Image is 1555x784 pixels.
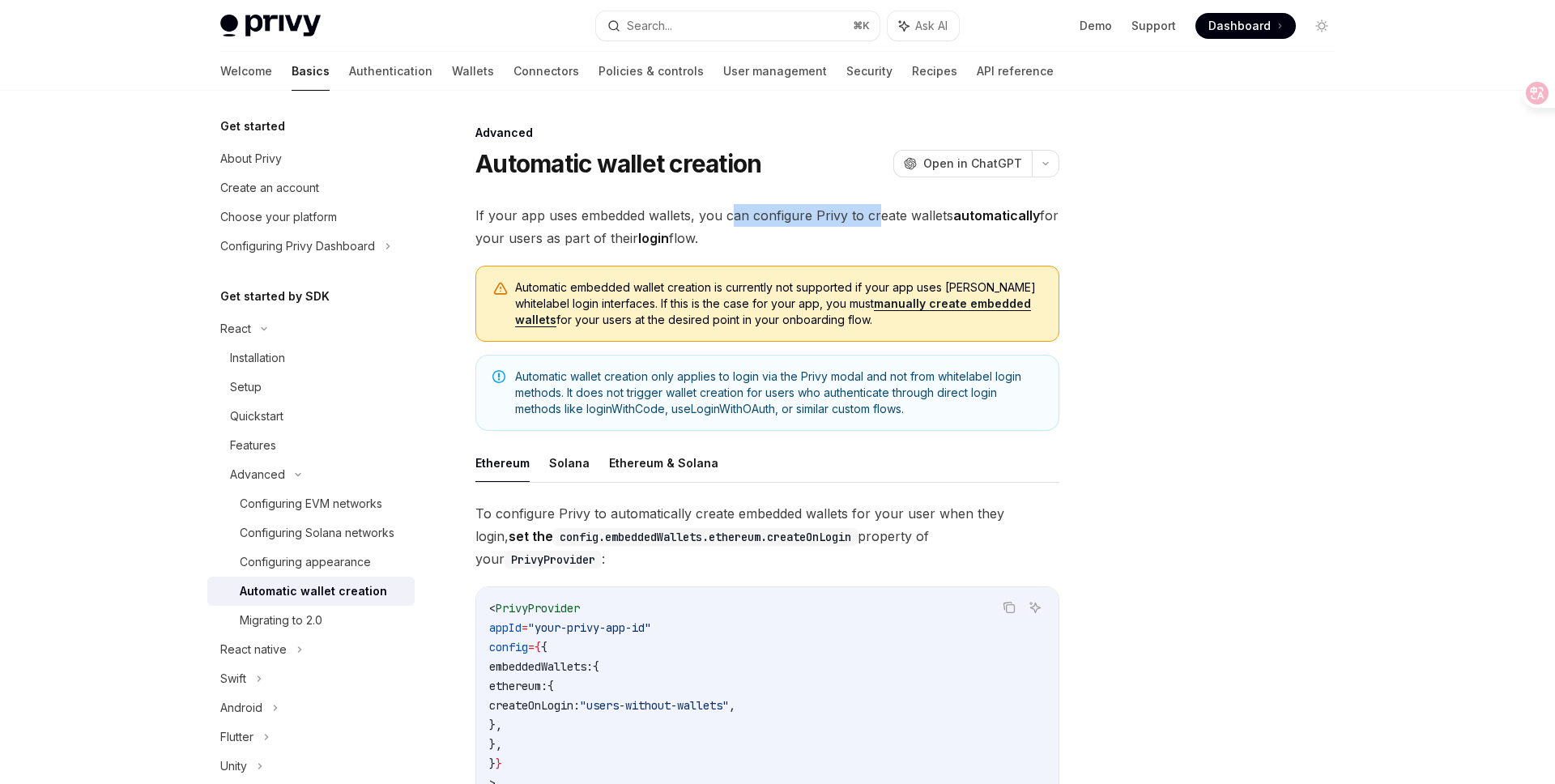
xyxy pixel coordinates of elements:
span: "your-privy-app-id" [528,620,651,635]
span: Ask AI [915,18,948,34]
span: } [489,756,496,771]
div: Android [220,698,262,718]
a: Recipes [912,52,957,91]
span: , [729,698,735,713]
a: Configuring Solana networks [207,518,415,548]
strong: automatically [953,207,1040,224]
strong: login [638,230,669,246]
div: Configuring Solana networks [240,523,394,543]
div: React native [220,640,287,659]
span: ⌘ K [853,19,870,32]
a: API reference [977,52,1054,91]
span: }, [489,718,502,732]
div: Migrating to 2.0 [240,611,322,630]
div: Advanced [230,465,285,484]
div: Quickstart [230,407,283,426]
button: Ethereum & Solana [609,444,718,482]
div: Flutter [220,727,253,747]
div: React [220,319,251,339]
span: PrivyProvider [496,601,580,616]
span: { [541,640,547,654]
svg: Warning [492,281,509,297]
a: Security [846,52,893,91]
h5: Get started by SDK [220,287,330,306]
div: Advanced [475,125,1059,141]
a: Connectors [513,52,579,91]
span: Automatic embedded wallet creation is currently not supported if your app uses [PERSON_NAME] whit... [515,279,1042,328]
span: createOnLogin: [489,698,580,713]
span: { [547,679,554,693]
a: Installation [207,343,415,373]
div: Configuring appearance [240,552,371,572]
span: "users-without-wallets" [580,698,729,713]
div: Features [230,436,276,455]
a: Create an account [207,173,415,202]
div: Unity [220,756,247,776]
code: PrivyProvider [505,551,602,569]
div: Configuring EVM networks [240,494,382,513]
h5: Get started [220,117,285,136]
div: Configuring Privy Dashboard [220,236,375,256]
a: Dashboard [1195,13,1296,39]
button: Search...⌘K [596,11,880,40]
a: Authentication [349,52,432,91]
span: Automatic wallet creation only applies to login via the Privy modal and not from whitelabel login... [515,369,1042,417]
strong: set the [509,528,858,544]
a: Choose your platform [207,202,415,232]
div: Choose your platform [220,207,337,227]
span: If your app uses embedded wallets, you can configure Privy to create wallets for your users as pa... [475,204,1059,249]
code: config.embeddedWallets.ethereum.createOnLogin [553,528,858,546]
div: Create an account [220,178,319,198]
a: Automatic wallet creation [207,577,415,606]
button: Open in ChatGPT [893,150,1032,177]
span: Dashboard [1208,18,1271,34]
a: Migrating to 2.0 [207,606,415,635]
a: User management [723,52,827,91]
a: Quickstart [207,402,415,431]
img: light logo [220,15,321,37]
svg: Note [492,370,505,383]
div: Setup [230,377,262,397]
button: Ethereum [475,444,530,482]
span: }, [489,737,502,752]
button: Solana [549,444,590,482]
a: Configuring appearance [207,548,415,577]
span: < [489,601,496,616]
span: { [593,659,599,674]
a: Configuring EVM networks [207,489,415,518]
div: Installation [230,348,285,368]
span: Open in ChatGPT [923,156,1022,172]
span: To configure Privy to automatically create embedded wallets for your user when they login, proper... [475,502,1059,570]
div: Swift [220,669,246,688]
div: About Privy [220,149,282,168]
span: = [528,640,535,654]
a: Features [207,431,415,460]
div: Automatic wallet creation [240,582,387,601]
a: Policies & controls [599,52,704,91]
div: Search... [627,16,672,36]
a: Welcome [220,52,272,91]
span: embeddedWallets: [489,659,593,674]
button: Copy the contents from the code block [999,597,1020,618]
span: = [522,620,528,635]
button: Toggle dark mode [1309,13,1335,39]
a: Demo [1080,18,1112,34]
a: Basics [292,52,330,91]
span: } [496,756,502,771]
button: Ask AI [888,11,959,40]
a: About Privy [207,144,415,173]
span: { [535,640,541,654]
a: Setup [207,373,415,402]
span: config [489,640,528,654]
a: Wallets [452,52,494,91]
span: appId [489,620,522,635]
button: Ask AI [1025,597,1046,618]
span: ethereum: [489,679,547,693]
h1: Automatic wallet creation [475,149,761,178]
a: Support [1131,18,1176,34]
